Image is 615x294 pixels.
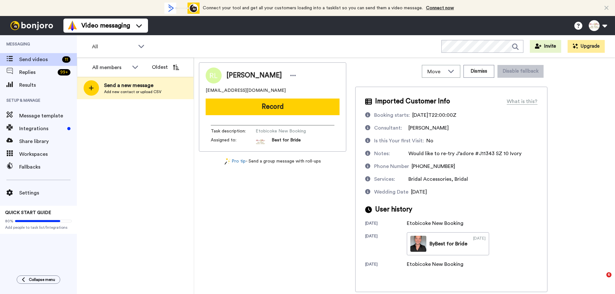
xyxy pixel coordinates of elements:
span: 6 [606,272,611,277]
div: Services: [374,175,395,183]
div: Notes: [374,150,390,157]
div: By Best for Bride [430,240,467,248]
img: bj-logo-header-white.svg [8,21,56,30]
span: Share library [19,138,77,145]
div: Etobicoke New Booking [407,219,463,227]
img: Image of Ruby Lai [206,68,222,83]
span: Results [19,81,77,89]
span: Fallbacks [19,163,77,171]
span: Integrations [19,125,65,132]
div: [DATE] [365,221,407,227]
span: Add new contact or upload CSV [104,89,161,94]
span: Send videos [19,56,60,63]
span: [PHONE_NUMBER] [412,164,455,169]
a: Pro tip [225,158,246,165]
img: 91623c71-7e9f-4b80-8d65-0a2994804f61-1625177954.jpg [256,137,265,147]
span: Video messaging [81,21,130,30]
span: Message template [19,112,77,120]
span: Collapse menu [29,277,55,282]
span: Assigned to: [211,137,256,147]
span: [PERSON_NAME] [408,125,449,131]
button: Upgrade [568,40,605,53]
span: All [92,43,135,51]
span: User history [375,205,412,214]
span: Connect your tool and get all your customers loading into a tasklist so you can send them a video... [203,6,423,10]
span: No [426,138,433,143]
div: Consultant: [374,124,402,132]
div: [DATE] [473,236,486,252]
span: QUICK START GUIDE [5,211,51,215]
div: Phone Number [374,163,409,170]
span: [DATE] [411,189,427,195]
span: Workspaces [19,150,77,158]
div: [DATE] [365,234,407,255]
span: Task description : [211,128,256,134]
div: Is this Your first Visit: [374,137,424,145]
button: Record [206,99,340,115]
div: [DATE] [365,262,407,268]
span: 80% [5,219,13,224]
span: Best for Bride [272,137,301,147]
button: Oldest [147,61,184,74]
span: Imported Customer Info [375,97,450,106]
div: - Send a group message with roll-ups [199,158,346,165]
span: Add people to task list/Integrations [5,225,72,230]
button: Invite [530,40,561,53]
a: Connect now [426,6,454,10]
img: b816f327-bf13-44e0-8886-d13829f6e7ee-thumb.jpg [410,236,426,252]
a: ByBest for Bride[DATE] [407,232,489,255]
button: Dismiss [463,65,494,78]
span: Move [427,68,445,75]
div: 11 [62,56,70,63]
span: [PERSON_NAME] [226,71,282,80]
button: Disable fallback [497,65,544,78]
span: Send a new message [104,82,161,89]
span: Settings [19,189,77,197]
span: [DATE]T22:00:00Z [412,113,456,118]
div: animation [164,3,200,14]
span: Replies [19,68,55,76]
button: Collapse menu [17,275,60,284]
div: What is this? [507,98,537,105]
span: Etobicoke New Booking [256,128,316,134]
img: magic-wand.svg [225,158,230,165]
span: [EMAIL_ADDRESS][DOMAIN_NAME] [206,87,286,94]
span: Would like to re-try J’adore #J11343 SZ 10 Ivory [408,151,521,156]
iframe: Intercom live chat [593,272,609,288]
div: Booking starts: [374,111,410,119]
img: vm-color.svg [67,20,78,31]
div: All members [92,64,129,71]
div: Etobicoke New Booking [407,260,463,268]
span: Bridal Accessories, Bridal [408,177,468,182]
div: Wedding Date [374,188,408,196]
div: 99 + [58,69,70,75]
